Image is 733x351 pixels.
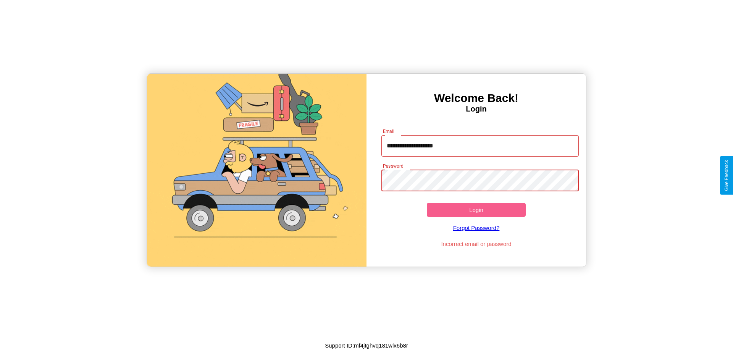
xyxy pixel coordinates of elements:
label: Password [383,163,403,169]
label: Email [383,128,395,134]
div: Give Feedback [724,160,729,191]
h4: Login [366,105,586,113]
h3: Welcome Back! [366,92,586,105]
a: Forgot Password? [378,217,575,239]
p: Support ID: mf4jtghvq181wlx6b8r [325,340,408,351]
p: Incorrect email or password [378,239,575,249]
img: gif [147,74,366,267]
button: Login [427,203,526,217]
